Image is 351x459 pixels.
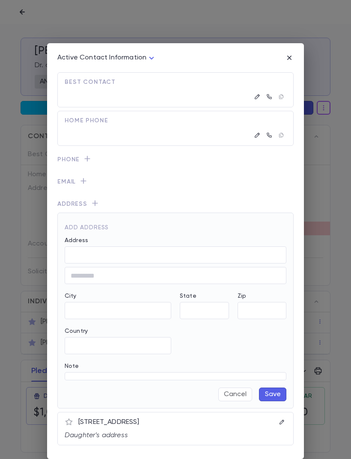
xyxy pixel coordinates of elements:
span: Best Contact [65,79,116,85]
label: Address [65,237,88,244]
button: Cancel [218,388,252,401]
label: City [65,293,77,299]
label: Zip [238,293,246,299]
label: State [180,293,196,299]
div: [STREET_ADDRESS] [73,418,145,426]
span: Active Contact Information [57,54,146,61]
button: Save [259,388,286,401]
span: Home Phone [65,118,108,124]
p: Daughter’s address [65,431,286,440]
span: Address [57,201,87,207]
div: Active Contact Information [57,51,157,65]
label: Country [65,328,88,335]
span: Phone [57,156,80,163]
span: Email [57,178,76,185]
label: Note [65,363,79,370]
